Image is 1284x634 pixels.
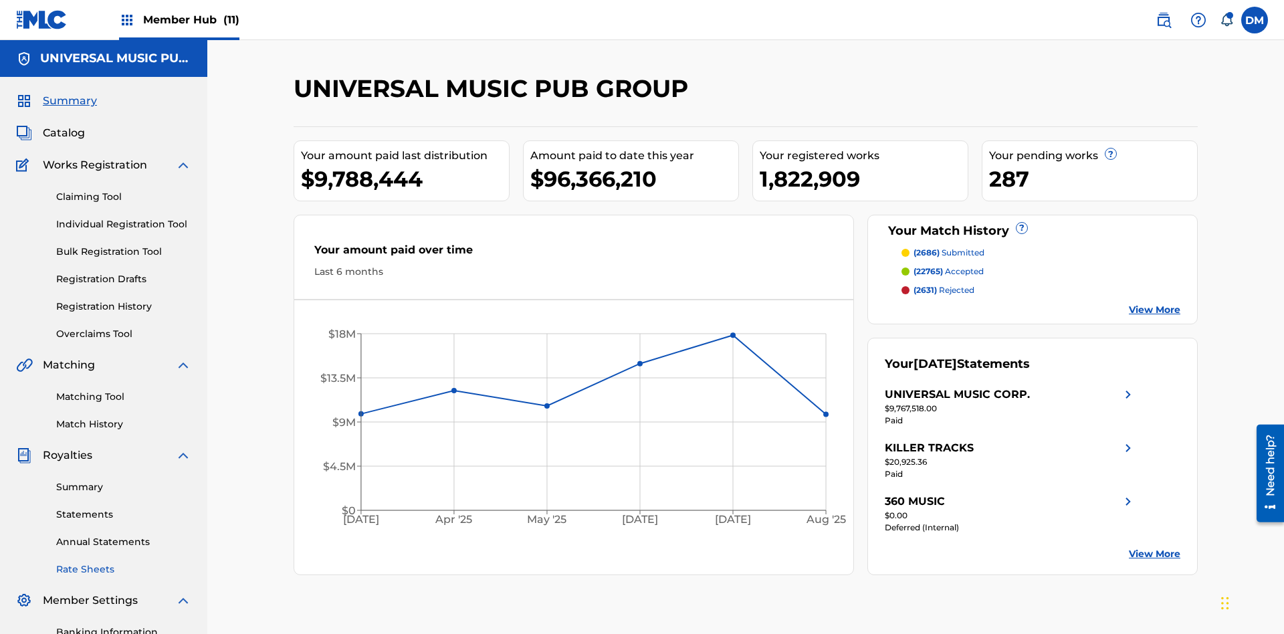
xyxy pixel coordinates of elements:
[56,217,191,231] a: Individual Registration Tool
[301,148,509,164] div: Your amount paid last distribution
[914,356,957,371] span: [DATE]
[175,157,191,173] img: expand
[342,504,356,517] tspan: $0
[175,447,191,463] img: expand
[530,148,738,164] div: Amount paid to date this year
[343,514,379,526] tspan: [DATE]
[914,285,937,295] span: (2631)
[43,447,92,463] span: Royalties
[760,164,968,194] div: 1,822,909
[320,372,356,385] tspan: $13.5M
[914,266,943,276] span: (22765)
[885,355,1030,373] div: Your Statements
[16,593,32,609] img: Member Settings
[1241,7,1268,33] div: User Menu
[56,190,191,204] a: Claiming Tool
[1105,148,1116,159] span: ?
[16,51,32,67] img: Accounts
[1129,547,1180,561] a: View More
[1217,570,1284,634] iframe: Chat Widget
[885,387,1136,427] a: UNIVERSAL MUSIC CORP.right chevron icon$9,767,518.00Paid
[314,265,833,279] div: Last 6 months
[901,266,1181,278] a: (22765) accepted
[885,510,1136,522] div: $0.00
[43,125,85,141] span: Catalog
[885,440,974,456] div: KILLER TRACKS
[1120,387,1136,403] img: right chevron icon
[1129,303,1180,317] a: View More
[16,93,97,109] a: SummarySummary
[914,247,984,259] p: submitted
[1247,419,1284,529] iframe: Resource Center
[528,514,567,526] tspan: May '25
[16,125,85,141] a: CatalogCatalog
[885,387,1030,403] div: UNIVERSAL MUSIC CORP.
[16,93,32,109] img: Summary
[1220,13,1233,27] div: Notifications
[56,417,191,431] a: Match History
[989,148,1197,164] div: Your pending works
[332,416,356,429] tspan: $9M
[56,480,191,494] a: Summary
[885,494,1136,534] a: 360 MUSICright chevron icon$0.00Deferred (Internal)
[435,514,473,526] tspan: Apr '25
[901,247,1181,259] a: (2686) submitted
[175,593,191,609] img: expand
[143,12,239,27] span: Member Hub
[1016,223,1027,233] span: ?
[623,514,659,526] tspan: [DATE]
[43,593,138,609] span: Member Settings
[323,460,356,473] tspan: $4.5M
[885,468,1136,480] div: Paid
[16,157,33,173] img: Works Registration
[1120,494,1136,510] img: right chevron icon
[223,13,239,26] span: (11)
[56,300,191,314] a: Registration History
[43,357,95,373] span: Matching
[716,514,752,526] tspan: [DATE]
[885,403,1136,415] div: $9,767,518.00
[16,357,33,373] img: Matching
[56,390,191,404] a: Matching Tool
[885,456,1136,468] div: $20,925.36
[314,242,833,265] div: Your amount paid over time
[294,74,695,104] h2: UNIVERSAL MUSIC PUB GROUP
[1221,583,1229,623] div: Drag
[914,284,974,296] p: rejected
[885,415,1136,427] div: Paid
[806,514,846,526] tspan: Aug '25
[1156,12,1172,28] img: search
[16,125,32,141] img: Catalog
[885,522,1136,534] div: Deferred (Internal)
[530,164,738,194] div: $96,366,210
[56,535,191,549] a: Annual Statements
[56,327,191,341] a: Overclaims Tool
[56,562,191,576] a: Rate Sheets
[119,12,135,28] img: Top Rightsholders
[56,245,191,259] a: Bulk Registration Tool
[56,272,191,286] a: Registration Drafts
[914,266,984,278] p: accepted
[989,164,1197,194] div: 287
[328,328,356,340] tspan: $18M
[885,440,1136,480] a: KILLER TRACKSright chevron icon$20,925.36Paid
[16,10,68,29] img: MLC Logo
[40,51,191,66] h5: UNIVERSAL MUSIC PUB GROUP
[43,157,147,173] span: Works Registration
[885,494,945,510] div: 360 MUSIC
[56,508,191,522] a: Statements
[175,357,191,373] img: expand
[1185,7,1212,33] div: Help
[885,222,1181,240] div: Your Match History
[43,93,97,109] span: Summary
[1120,440,1136,456] img: right chevron icon
[301,164,509,194] div: $9,788,444
[1190,12,1206,28] img: help
[16,447,32,463] img: Royalties
[1150,7,1177,33] a: Public Search
[901,284,1181,296] a: (2631) rejected
[914,247,940,257] span: (2686)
